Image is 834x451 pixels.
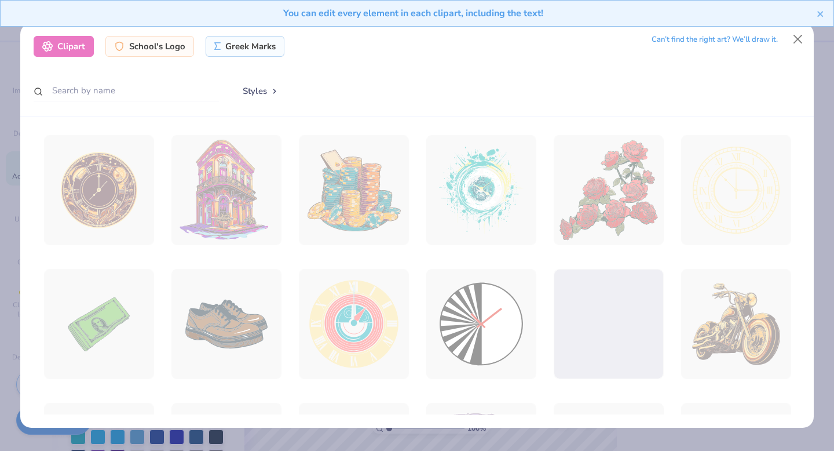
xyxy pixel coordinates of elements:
div: Clipart [34,36,94,57]
div: School's Logo [105,36,194,57]
button: Styles [231,80,291,102]
div: Greek Marks [206,36,285,57]
input: Search by name [34,80,219,101]
div: You can edit every element in each clipart, including the text! [9,6,817,20]
button: Close [787,28,809,50]
button: close [817,6,825,20]
div: Can’t find the right art? We’ll draw it. [652,30,778,50]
